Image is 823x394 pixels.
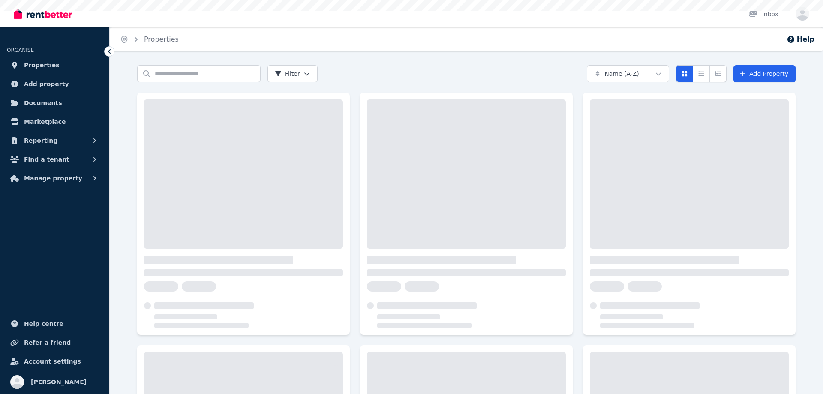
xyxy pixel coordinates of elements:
[267,65,318,82] button: Filter
[7,132,102,149] button: Reporting
[24,173,82,183] span: Manage property
[7,353,102,370] a: Account settings
[24,98,62,108] span: Documents
[14,7,72,20] img: RentBetter
[7,57,102,74] a: Properties
[275,69,300,78] span: Filter
[709,65,727,82] button: Expanded list view
[24,154,69,165] span: Find a tenant
[587,65,669,82] button: Name (A-Z)
[676,65,693,82] button: Card view
[7,75,102,93] a: Add property
[7,113,102,130] a: Marketplace
[7,315,102,332] a: Help centre
[787,34,814,45] button: Help
[693,65,710,82] button: Compact list view
[7,334,102,351] a: Refer a friend
[24,79,69,89] span: Add property
[24,319,63,329] span: Help centre
[24,60,60,70] span: Properties
[144,35,179,43] a: Properties
[24,337,71,348] span: Refer a friend
[24,117,66,127] span: Marketplace
[24,135,57,146] span: Reporting
[7,151,102,168] button: Find a tenant
[7,94,102,111] a: Documents
[733,65,796,82] a: Add Property
[7,47,34,53] span: ORGANISE
[748,10,778,18] div: Inbox
[676,65,727,82] div: View options
[110,27,189,51] nav: Breadcrumb
[604,69,639,78] span: Name (A-Z)
[7,170,102,187] button: Manage property
[24,356,81,367] span: Account settings
[31,377,87,387] span: [PERSON_NAME]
